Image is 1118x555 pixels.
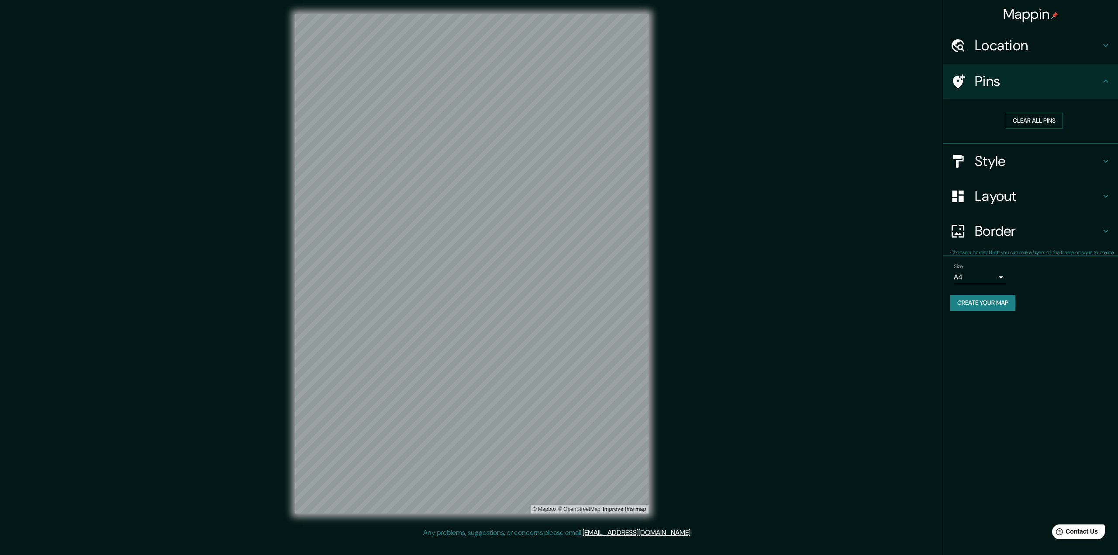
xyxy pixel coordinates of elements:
[975,72,1101,90] h4: Pins
[693,527,695,538] div: .
[295,14,649,514] canvas: Map
[943,64,1118,99] div: Pins
[950,295,1015,311] button: Create your map
[975,37,1101,54] h4: Location
[692,527,693,538] div: .
[943,179,1118,214] div: Layout
[603,506,646,512] a: Map feedback
[943,144,1118,179] div: Style
[975,222,1101,240] h4: Border
[954,263,963,270] label: Size
[975,152,1101,170] h4: Style
[975,187,1101,205] h4: Layout
[943,214,1118,248] div: Border
[583,528,690,537] a: [EMAIL_ADDRESS][DOMAIN_NAME]
[943,28,1118,63] div: Location
[533,506,557,512] a: Mapbox
[1051,12,1058,19] img: pin-icon.png
[954,270,1006,284] div: A4
[423,527,692,538] p: Any problems, suggestions, or concerns please email .
[1006,113,1063,129] button: Clear all pins
[950,248,1118,264] p: Choose a border. : you can make layers of the frame opaque to create some cool effects.
[558,506,600,512] a: OpenStreetMap
[1003,5,1059,23] h4: Mappin
[989,249,999,256] b: Hint
[1040,521,1108,545] iframe: Help widget launcher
